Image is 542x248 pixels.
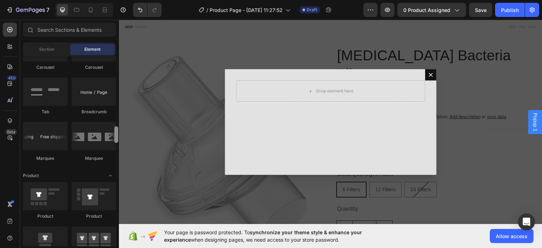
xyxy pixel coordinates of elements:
[496,232,528,240] span: Allow access
[72,213,116,219] div: Product
[501,6,519,14] div: Publish
[490,229,534,243] button: Allow access
[413,93,420,111] span: Popup 1
[23,155,67,162] div: Marquee
[475,7,487,13] span: Save
[197,68,235,74] div: Drop element here
[133,3,162,17] div: Undo/Redo
[164,229,390,243] span: Your page is password protected. To when designing pages, we need access to your store password.
[3,3,53,17] button: 7
[307,7,317,13] span: Draft
[495,3,525,17] button: Publish
[206,6,208,14] span: /
[23,213,67,219] div: Product
[403,6,450,14] span: 0 product assigned
[518,213,535,230] div: Open Intercom Messenger
[469,3,492,17] button: Save
[106,49,318,155] div: Dialog content
[72,109,116,115] div: Breadcrumb
[106,49,318,155] div: Dialog body
[5,129,17,135] div: Beta
[164,229,362,243] span: synchronize your theme style & enhance your experience
[23,173,39,179] span: Product
[23,109,67,115] div: Tab
[84,46,101,53] span: Element
[46,6,49,14] p: 7
[72,64,116,71] div: Carousel
[397,3,466,17] button: 0 product assigned
[72,155,116,162] div: Marquee
[7,75,17,81] div: 450
[210,6,283,14] span: Product Page - [DATE] 11:27:52
[23,64,67,71] div: Carousel
[105,170,116,181] span: Toggle open
[39,46,54,53] span: Section
[23,23,116,37] input: Search Sections & Elements
[119,20,542,224] iframe: Design area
